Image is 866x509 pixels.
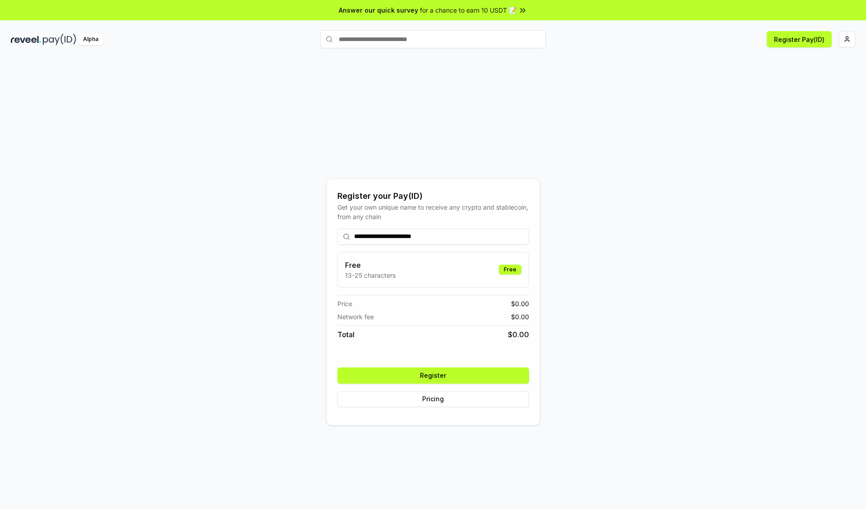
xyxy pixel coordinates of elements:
[337,312,374,321] span: Network fee
[511,299,529,308] span: $ 0.00
[499,265,521,275] div: Free
[337,391,529,407] button: Pricing
[767,31,832,47] button: Register Pay(ID)
[337,190,529,202] div: Register your Pay(ID)
[339,5,418,15] span: Answer our quick survey
[511,312,529,321] span: $ 0.00
[420,5,516,15] span: for a chance to earn 10 USDT 📝
[337,367,529,384] button: Register
[508,329,529,340] span: $ 0.00
[337,329,355,340] span: Total
[345,260,396,271] h3: Free
[78,34,103,45] div: Alpha
[43,34,76,45] img: pay_id
[345,271,396,280] p: 13-25 characters
[337,202,529,221] div: Get your own unique name to receive any crypto and stablecoin, from any chain
[337,299,352,308] span: Price
[11,34,41,45] img: reveel_dark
